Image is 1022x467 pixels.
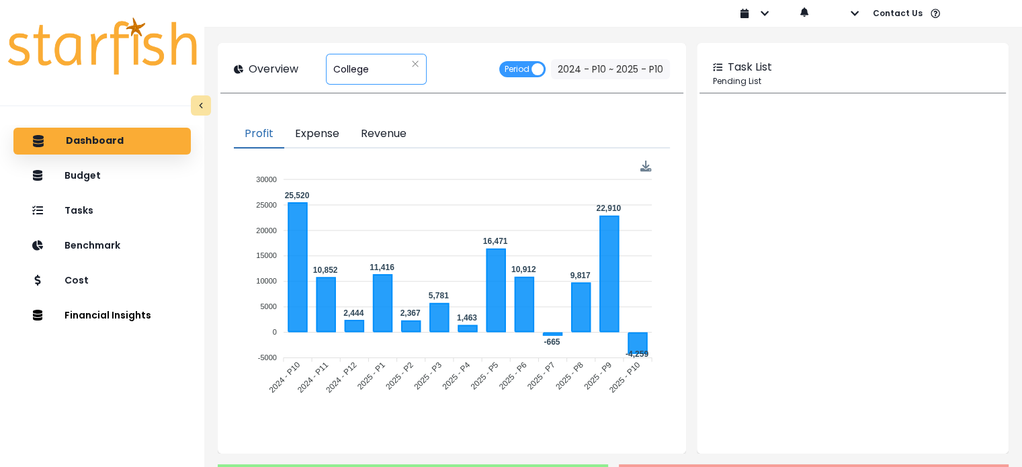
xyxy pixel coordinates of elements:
button: Benchmark [13,232,191,259]
tspan: 0 [273,328,277,336]
button: Clear [411,57,419,71]
button: Budget [13,163,191,189]
tspan: 2024 - P10 [267,360,302,395]
button: Financial Insights [13,302,191,329]
button: Profit [234,120,284,148]
tspan: 2025 - P2 [384,360,415,392]
tspan: 2024 - P12 [324,360,359,395]
p: Budget [65,170,101,181]
button: 2024 - P10 ~ 2025 - P10 [551,59,670,79]
tspan: 2025 - P3 [413,360,444,392]
tspan: -5000 [258,353,277,362]
button: Revenue [350,120,417,148]
tspan: 10000 [256,277,277,285]
p: Dashboard [66,135,124,147]
div: Menu [640,161,652,172]
p: Task List [728,59,772,75]
p: Overview [249,61,298,77]
p: Benchmark [65,240,120,251]
img: Download Profit [640,161,652,172]
tspan: 2025 - P8 [554,360,585,392]
tspan: 30000 [256,175,277,183]
p: Tasks [65,205,93,216]
tspan: 2024 - P11 [296,360,331,395]
tspan: 2025 - P1 [355,360,387,392]
button: Tasks [13,198,191,224]
span: College [333,55,369,83]
button: Cost [13,267,191,294]
p: Cost [65,275,89,286]
tspan: 15000 [256,251,277,259]
tspan: 2025 - P6 [497,360,529,392]
tspan: 20000 [256,226,277,235]
tspan: 5000 [261,302,277,310]
svg: close [411,60,419,68]
tspan: 2025 - P10 [607,360,642,395]
tspan: 2025 - P5 [469,360,501,392]
tspan: 2025 - P4 [441,360,472,392]
tspan: 2025 - P9 [582,360,613,392]
tspan: 2025 - P7 [525,360,557,392]
button: Dashboard [13,128,191,155]
button: Expense [284,120,350,148]
span: Period [505,61,529,77]
p: Pending List [713,75,992,87]
tspan: 25000 [256,201,277,209]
